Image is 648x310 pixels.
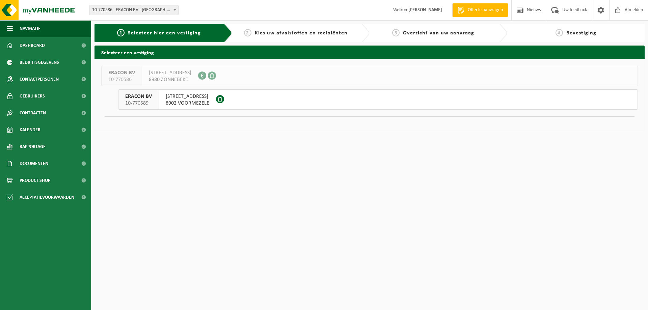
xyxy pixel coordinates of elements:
[403,30,474,36] span: Overzicht van uw aanvraag
[466,7,505,13] span: Offerte aanvragen
[108,69,135,76] span: ERACON BV
[125,100,152,107] span: 10-770589
[392,29,400,36] span: 3
[20,54,59,71] span: Bedrijfsgegevens
[20,88,45,105] span: Gebruikers
[20,37,45,54] span: Dashboard
[20,172,50,189] span: Product Shop
[89,5,178,15] span: 10-770586 - ERACON BV - ZONNEBEKE
[118,89,638,110] button: ERACON BV 10-770589 [STREET_ADDRESS]8902 VOORMEZELE
[20,20,40,37] span: Navigatie
[408,7,442,12] strong: [PERSON_NAME]
[166,93,209,100] span: [STREET_ADDRESS]
[149,69,191,76] span: [STREET_ADDRESS]
[20,138,46,155] span: Rapportage
[255,30,348,36] span: Kies uw afvalstoffen en recipiënten
[452,3,508,17] a: Offerte aanvragen
[166,100,209,107] span: 8902 VOORMEZELE
[117,29,125,36] span: 1
[20,71,59,88] span: Contactpersonen
[20,155,48,172] span: Documenten
[20,121,40,138] span: Kalender
[566,30,596,36] span: Bevestiging
[556,29,563,36] span: 4
[244,29,251,36] span: 2
[20,105,46,121] span: Contracten
[149,76,191,83] span: 8980 ZONNEBEKE
[125,93,152,100] span: ERACON BV
[89,5,179,15] span: 10-770586 - ERACON BV - ZONNEBEKE
[128,30,201,36] span: Selecteer hier een vestiging
[20,189,74,206] span: Acceptatievoorwaarden
[108,76,135,83] span: 10-770586
[94,46,645,59] h2: Selecteer een vestiging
